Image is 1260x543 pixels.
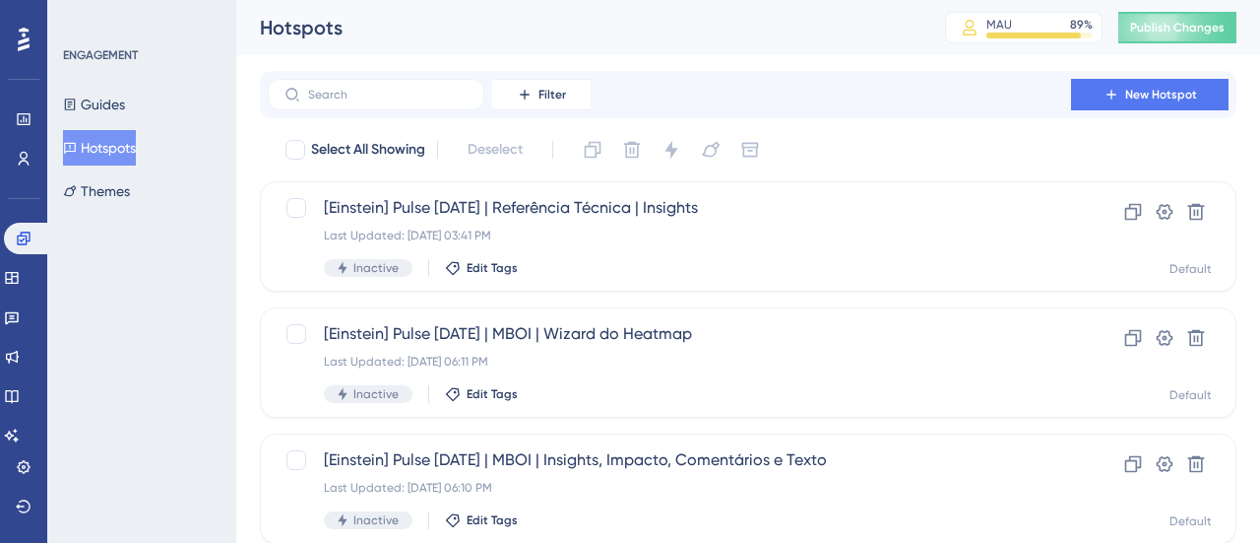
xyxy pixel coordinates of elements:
input: Search [308,88,468,102]
div: Last Updated: [DATE] 06:10 PM [324,480,1015,496]
span: Publish Changes [1130,20,1225,35]
button: Guides [63,87,125,122]
button: Deselect [450,132,540,168]
button: Publish Changes [1118,12,1236,43]
span: Edit Tags [467,512,518,528]
button: Filter [492,79,591,110]
span: [Einstein] Pulse [DATE] | MBOI | Wizard do Heatmap [324,322,1015,346]
button: Edit Tags [445,260,518,276]
button: Edit Tags [445,386,518,402]
button: Hotspots [63,130,136,166]
div: Last Updated: [DATE] 03:41 PM [324,228,1015,243]
span: Inactive [353,512,399,528]
span: Filter [538,87,566,102]
div: Default [1169,387,1212,403]
span: [Einstein] Pulse [DATE] | Referência Técnica | Insights [324,196,1015,220]
button: New Hotspot [1071,79,1228,110]
div: MAU [986,17,1012,33]
span: [Einstein] Pulse [DATE] | MBOI | Insights, Impacto, Comentários e Texto [324,448,1015,472]
button: Edit Tags [445,512,518,528]
div: Last Updated: [DATE] 06:11 PM [324,354,1015,370]
div: Hotspots [260,14,896,41]
div: Default [1169,513,1212,529]
span: Inactive [353,260,399,276]
span: Select All Showing [311,138,425,162]
span: Edit Tags [467,386,518,402]
span: Edit Tags [467,260,518,276]
button: Themes [63,173,130,209]
span: Inactive [353,386,399,402]
span: New Hotspot [1125,87,1197,102]
div: Default [1169,261,1212,277]
span: Deselect [468,138,523,162]
div: 89 % [1070,17,1093,33]
div: ENGAGEMENT [63,47,138,63]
